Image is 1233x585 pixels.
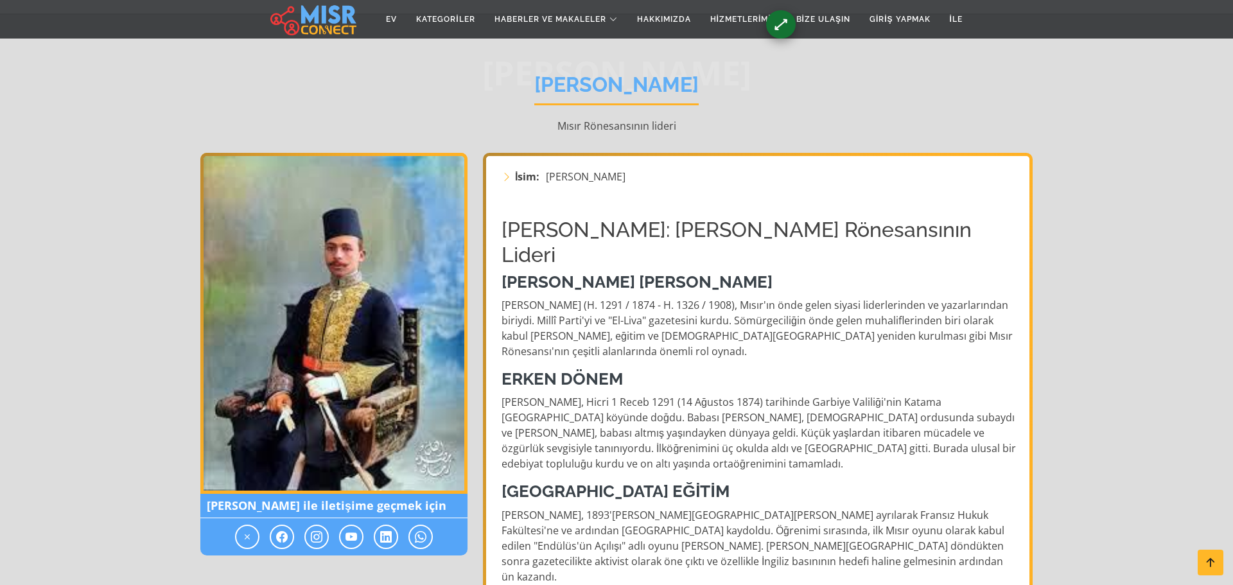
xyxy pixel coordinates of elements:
div: ⟷ [769,12,792,36]
font: Kategoriler [416,15,475,24]
font: Bize Ulaşın [796,15,850,24]
a: Ev [376,7,407,31]
font: [GEOGRAPHIC_DATA] eğitim [502,482,730,501]
font: [PERSON_NAME], Hicri 1 Receb 1291 (14 Ağustos 1874) tarihinde Garbiye Valiliği'nin Katama [GEOGRA... [502,395,1016,471]
font: İLE [950,15,963,24]
a: Bize Ulaşın [787,7,860,31]
font: Hizmetlerimiz [710,15,777,24]
font: [PERSON_NAME] [PERSON_NAME] [502,272,773,292]
a: Kategoriler [407,7,484,31]
img: main.misr_connect [270,3,356,35]
font: [PERSON_NAME] [546,170,625,184]
font: Giriş yapmak [870,15,931,24]
h1: [PERSON_NAME] [534,73,699,105]
font: Hakkımızda [637,15,691,24]
a: İLE [940,7,972,31]
font: Ev [386,15,397,24]
font: Mısır Rönesansının lideri [557,119,676,133]
font: İsim: [515,170,539,184]
a: Giriş yapmak [860,7,940,31]
font: [PERSON_NAME], 1893'[PERSON_NAME][GEOGRAPHIC_DATA][PERSON_NAME] ayrılarak Fransız Hukuk Fakültesi... [502,508,1004,584]
a: Hizmetlerimiz [701,7,787,31]
font: Haberler ve Makaleler [494,15,606,24]
font: [PERSON_NAME]: [PERSON_NAME] Rönesansının Lideri [502,218,972,266]
font: [PERSON_NAME] ile iletişime geçmek için [207,498,446,513]
a: Hakkımızda [627,7,701,31]
img: Mustafa Kamel Pasha [200,153,468,494]
font: Erken dönem [502,369,623,389]
font: [PERSON_NAME] (H. 1291 / 1874 - H. 1326 / 1908), Mısır'ın önde gelen siyasi liderlerinden ve yaza... [502,298,1013,358]
a: Haberler ve Makaleler [485,7,627,31]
